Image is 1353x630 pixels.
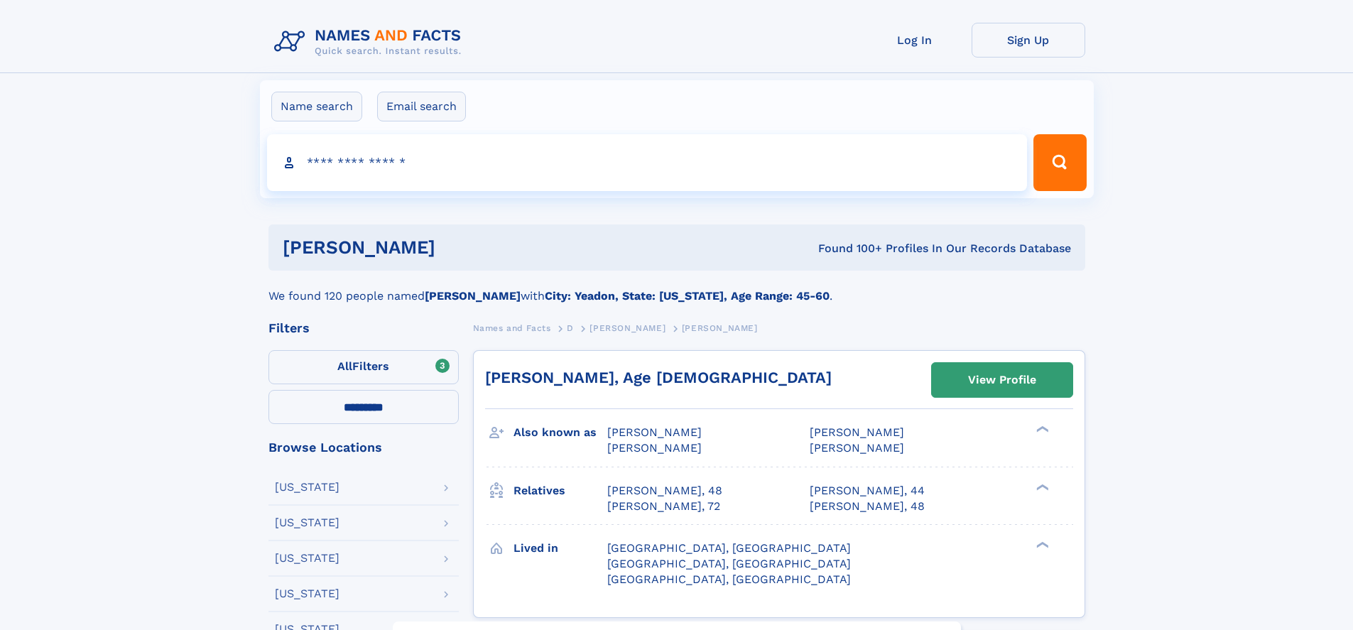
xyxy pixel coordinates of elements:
[268,271,1085,305] div: We found 120 people named with .
[1033,425,1050,434] div: ❯
[810,441,904,455] span: [PERSON_NAME]
[589,323,665,333] span: [PERSON_NAME]
[268,322,459,335] div: Filters
[1033,482,1050,491] div: ❯
[275,517,339,528] div: [US_STATE]
[1033,134,1086,191] button: Search Button
[271,92,362,121] label: Name search
[268,23,473,61] img: Logo Names and Facts
[607,499,720,514] a: [PERSON_NAME], 72
[810,499,925,514] a: [PERSON_NAME], 48
[377,92,466,121] label: Email search
[275,588,339,599] div: [US_STATE]
[514,420,607,445] h3: Also known as
[858,23,972,58] a: Log In
[337,359,352,373] span: All
[268,441,459,454] div: Browse Locations
[626,241,1071,256] div: Found 100+ Profiles In Our Records Database
[425,289,521,303] b: [PERSON_NAME]
[810,483,925,499] a: [PERSON_NAME], 44
[972,23,1085,58] a: Sign Up
[545,289,830,303] b: City: Yeadon, State: [US_STATE], Age Range: 45-60
[607,483,722,499] a: [PERSON_NAME], 48
[607,557,851,570] span: [GEOGRAPHIC_DATA], [GEOGRAPHIC_DATA]
[267,134,1028,191] input: search input
[567,323,574,333] span: D
[810,425,904,439] span: [PERSON_NAME]
[682,323,758,333] span: [PERSON_NAME]
[607,572,851,586] span: [GEOGRAPHIC_DATA], [GEOGRAPHIC_DATA]
[607,441,702,455] span: [PERSON_NAME]
[473,319,551,337] a: Names and Facts
[514,536,607,560] h3: Lived in
[932,363,1072,397] a: View Profile
[275,553,339,564] div: [US_STATE]
[275,482,339,493] div: [US_STATE]
[1033,540,1050,549] div: ❯
[514,479,607,503] h3: Relatives
[607,541,851,555] span: [GEOGRAPHIC_DATA], [GEOGRAPHIC_DATA]
[607,425,702,439] span: [PERSON_NAME]
[485,369,832,386] a: [PERSON_NAME], Age [DEMOGRAPHIC_DATA]
[567,319,574,337] a: D
[268,350,459,384] label: Filters
[968,364,1036,396] div: View Profile
[589,319,665,337] a: [PERSON_NAME]
[283,239,627,256] h1: [PERSON_NAME]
